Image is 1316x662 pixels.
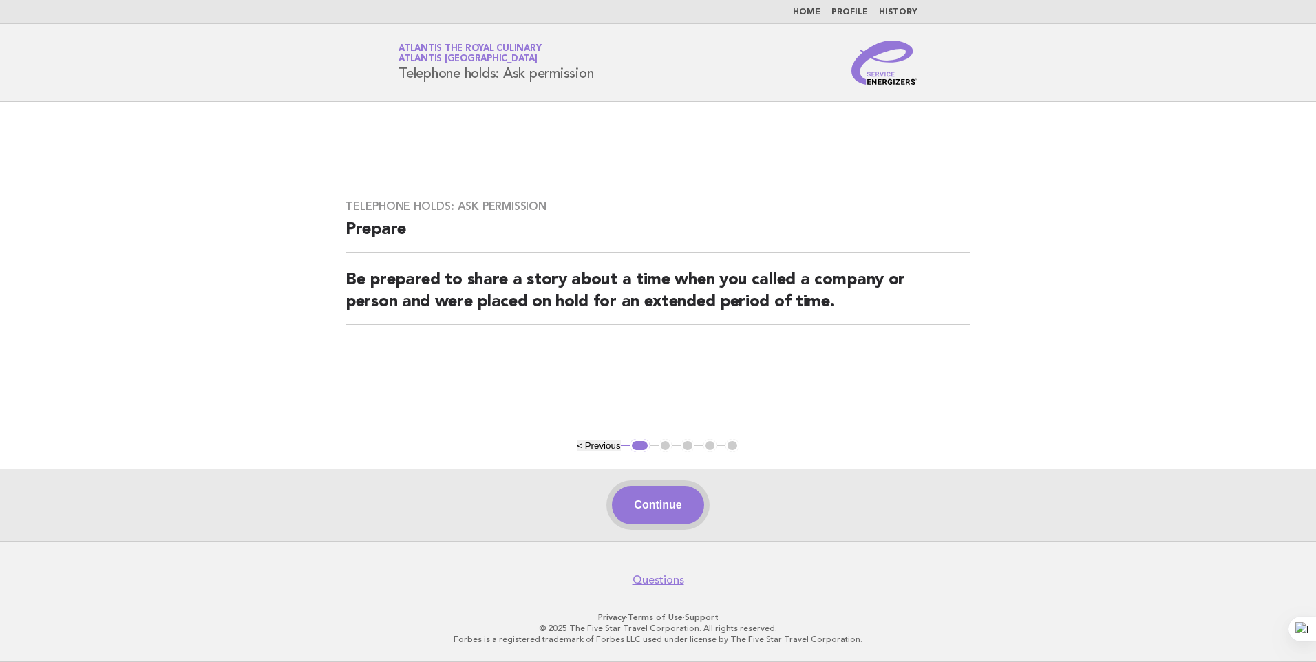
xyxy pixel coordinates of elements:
h2: Prepare [346,219,970,253]
a: Privacy [598,612,626,622]
span: Atlantis [GEOGRAPHIC_DATA] [399,55,538,64]
p: · · [237,612,1079,623]
a: Questions [633,573,684,587]
p: © 2025 The Five Star Travel Corporation. All rights reserved. [237,623,1079,634]
button: 1 [630,439,650,453]
a: Terms of Use [628,612,683,622]
button: Continue [612,486,703,524]
a: History [879,8,917,17]
button: < Previous [577,440,620,451]
a: Home [793,8,820,17]
h3: Telephone holds: Ask permission [346,200,970,213]
a: Support [685,612,719,622]
p: Forbes is a registered trademark of Forbes LLC used under license by The Five Star Travel Corpora... [237,634,1079,645]
img: Service Energizers [851,41,917,85]
a: Atlantis the Royal CulinaryAtlantis [GEOGRAPHIC_DATA] [399,44,541,63]
h1: Telephone holds: Ask permission [399,45,593,81]
a: Profile [831,8,868,17]
h2: Be prepared to share a story about a time when you called a company or person and were placed on ... [346,269,970,325]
